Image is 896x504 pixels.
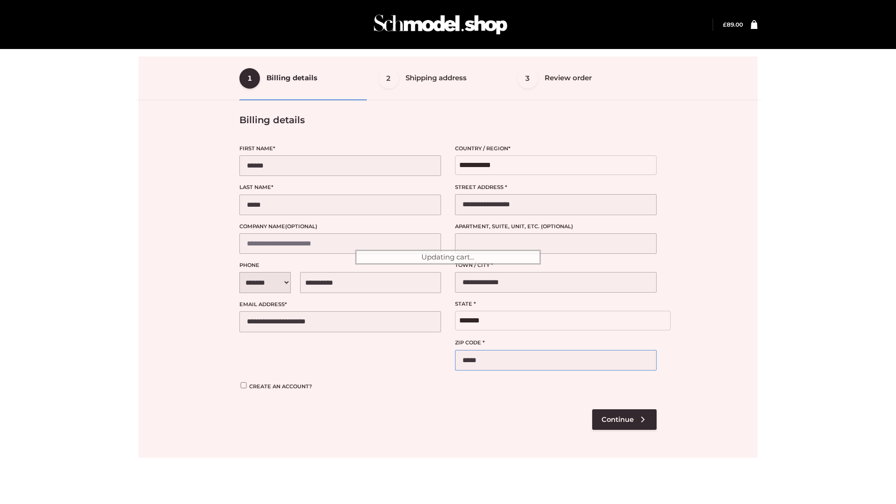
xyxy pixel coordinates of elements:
div: Updating cart... [355,250,541,265]
span: £ [723,21,727,28]
img: Schmodel Admin 964 [371,6,511,43]
bdi: 89.00 [723,21,743,28]
a: £89.00 [723,21,743,28]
